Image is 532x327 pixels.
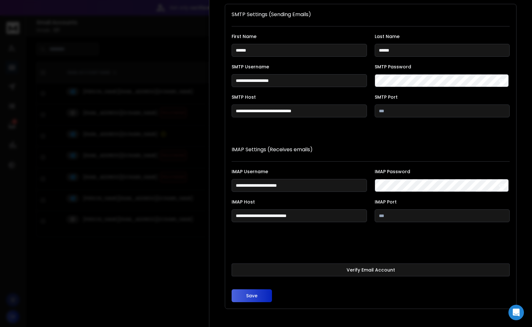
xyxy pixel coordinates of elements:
div: Domain Overview [25,38,58,42]
div: v 4.0.24 [18,10,32,15]
label: SMTP Password [375,64,510,69]
div: Keywords by Traffic [71,38,109,42]
p: IMAP Settings (Receives emails) [232,146,510,154]
img: tab_keywords_by_traffic_grey.svg [64,37,69,43]
label: IMAP Host [232,200,367,204]
label: SMTP Username [232,64,367,69]
img: website_grey.svg [10,17,16,22]
button: Save [232,289,272,302]
img: logo_orange.svg [10,10,16,15]
label: SMTP Port [375,95,510,99]
label: IMAP Port [375,200,510,204]
label: First Name [232,34,367,39]
img: tab_domain_overview_orange.svg [17,37,23,43]
label: SMTP Host [232,95,367,99]
div: Domain: [URL] [17,17,46,22]
label: IMAP Password [375,169,510,174]
button: Verify Email Account [232,263,510,276]
div: Open Intercom Messenger [508,305,524,320]
label: IMAP Username [232,169,367,174]
label: Last Name [375,34,510,39]
h1: SMTP Settings (Sending Emails) [232,11,510,18]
